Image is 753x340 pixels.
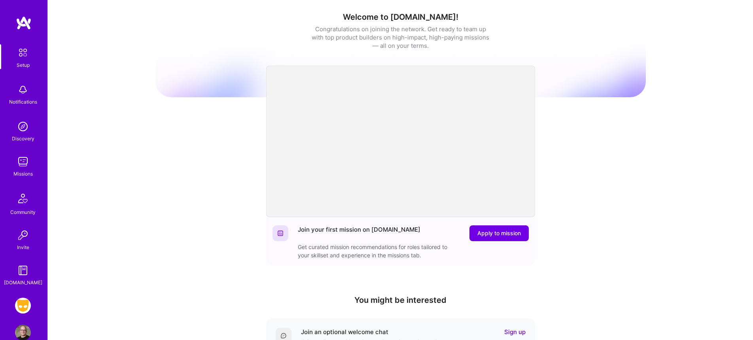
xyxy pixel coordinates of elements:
div: Missions [13,170,33,178]
a: Grindr: Mobile + BE + Cloud [13,298,33,314]
div: Congratulations on joining the network. Get ready to team up with top product builders on high-im... [312,25,490,50]
img: logo [16,16,32,30]
iframe: video [266,66,535,217]
img: guide book [15,263,31,278]
img: teamwork [15,154,31,170]
div: [DOMAIN_NAME] [4,278,42,287]
div: Get curated mission recommendations for roles tailored to your skillset and experience in the mis... [298,243,456,259]
a: Sign up [504,328,526,336]
h4: You might be interested [266,295,535,305]
img: discovery [15,119,31,134]
div: Join your first mission on [DOMAIN_NAME] [298,225,420,241]
img: Invite [15,227,31,243]
span: Apply to mission [477,229,521,237]
img: Comment [280,332,287,339]
img: Community [13,189,32,208]
img: setup [15,44,31,61]
img: bell [15,82,31,98]
button: Apply to mission [469,225,529,241]
div: Notifications [9,98,37,106]
img: Grindr: Mobile + BE + Cloud [15,298,31,314]
div: Setup [17,61,30,69]
h1: Welcome to [DOMAIN_NAME]! [155,12,646,22]
div: Invite [17,243,29,251]
div: Community [10,208,36,216]
div: Discovery [12,134,34,143]
div: Join an optional welcome chat [301,328,388,336]
img: Website [277,230,284,236]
